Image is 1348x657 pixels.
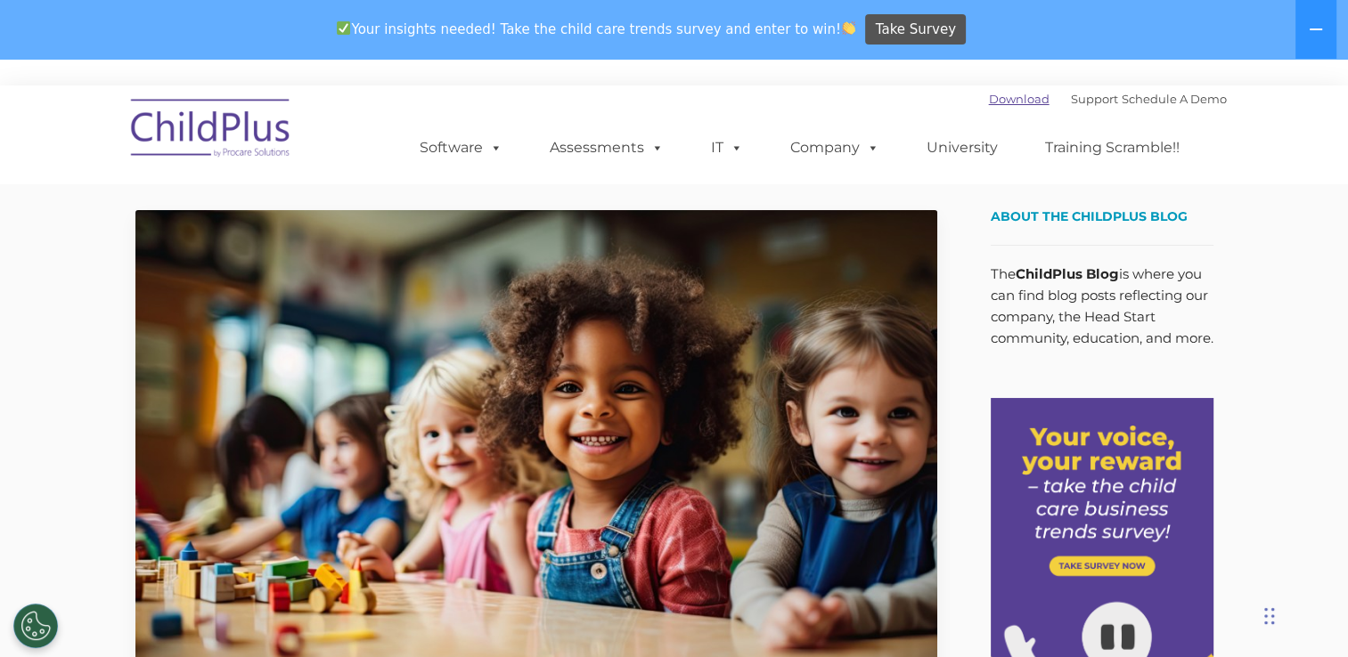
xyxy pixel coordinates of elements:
button: Cookies Settings [13,604,58,648]
a: Company [772,130,897,166]
a: Support [1071,92,1118,106]
iframe: Chat Widget [1058,465,1348,657]
a: Schedule A Demo [1122,92,1227,106]
span: Take Survey [876,14,956,45]
a: Take Survey [865,14,966,45]
font: | [989,92,1227,106]
a: Download [989,92,1050,106]
a: Assessments [532,130,682,166]
img: ✅ [337,21,350,35]
a: Software [402,130,520,166]
span: Your insights needed! Take the child care trends survey and enter to win! [330,12,863,46]
p: The is where you can find blog posts reflecting our company, the Head Start community, education,... [991,264,1213,349]
a: Training Scramble!! [1027,130,1197,166]
a: IT [693,130,761,166]
a: University [909,130,1016,166]
img: ChildPlus by Procare Solutions [122,86,300,175]
strong: ChildPlus Blog [1016,265,1119,282]
img: 👏 [842,21,855,35]
span: About the ChildPlus Blog [991,208,1188,224]
div: Drag [1264,589,1275,643]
